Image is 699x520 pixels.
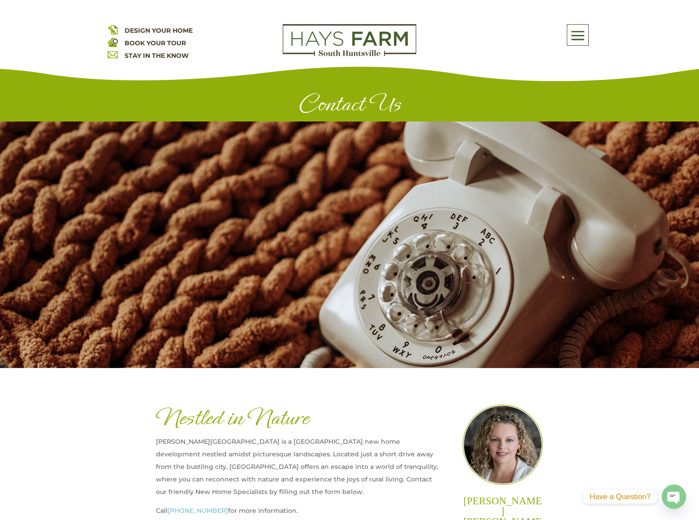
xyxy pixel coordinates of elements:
a: STAY IN THE KNOW [125,52,189,60]
h1: Contact Us [108,91,591,121]
img: book your home tour [108,37,118,47]
a: BOOK YOUR TOUR [125,39,186,47]
p: [PERSON_NAME][GEOGRAPHIC_DATA] is a [GEOGRAPHIC_DATA] new home development nestled amidst picture... [156,435,441,504]
a: hays farm homes huntsville development [283,50,416,58]
img: Team_Laura@2x [462,404,543,485]
a: [PHONE_NUMBER] [168,507,228,515]
img: Logo [283,24,416,56]
h1: Nestled in Nature [156,404,441,435]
